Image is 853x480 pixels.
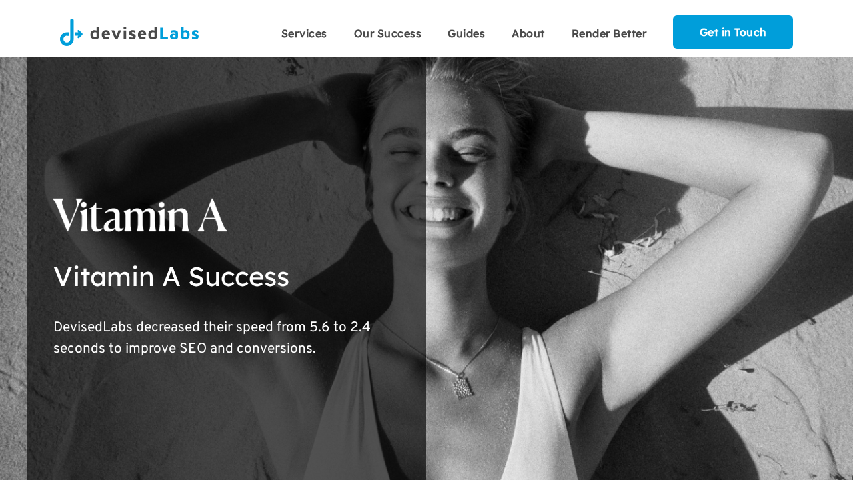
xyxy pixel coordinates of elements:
[498,15,558,49] a: About
[53,255,400,297] h1: Vitamin A Success
[673,15,793,49] a: Get in Touch
[268,15,341,49] a: Services
[434,15,498,49] a: Guides
[53,317,400,360] div: DevisedLabs decreased their speed from 5.6 to 2.4 seconds to improve SEO and conversions.
[341,15,435,49] a: Our Success
[558,15,660,49] a: Render Better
